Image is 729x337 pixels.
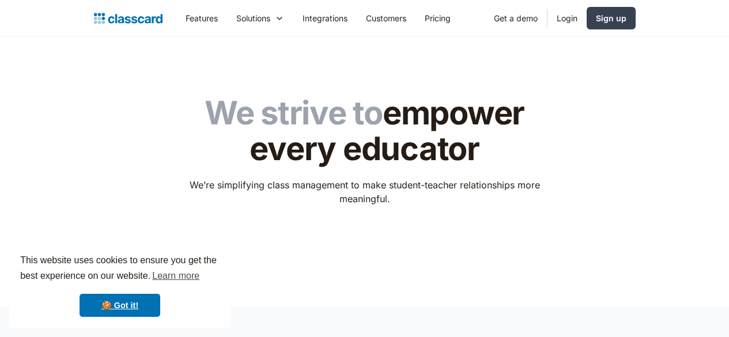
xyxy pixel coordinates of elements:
a: home [94,10,163,26]
a: Features [176,5,227,31]
a: Customers [357,5,416,31]
span: This website uses cookies to ensure you get the best experience on our website. [20,253,220,285]
p: We’re simplifying class management to make student-teacher relationships more meaningful. [182,178,547,206]
a: Integrations [293,5,357,31]
a: learn more about cookies [150,267,201,285]
span: We strive to [205,93,383,132]
div: cookieconsent [9,243,231,328]
a: Get a demo [485,5,547,31]
div: Solutions [227,5,293,31]
h1: empower every educator [182,96,547,166]
a: Sign up [587,7,636,29]
div: Solutions [236,12,270,24]
a: Pricing [416,5,460,31]
div: Sign up [596,12,626,24]
a: Login [547,5,587,31]
a: dismiss cookie message [80,294,160,317]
